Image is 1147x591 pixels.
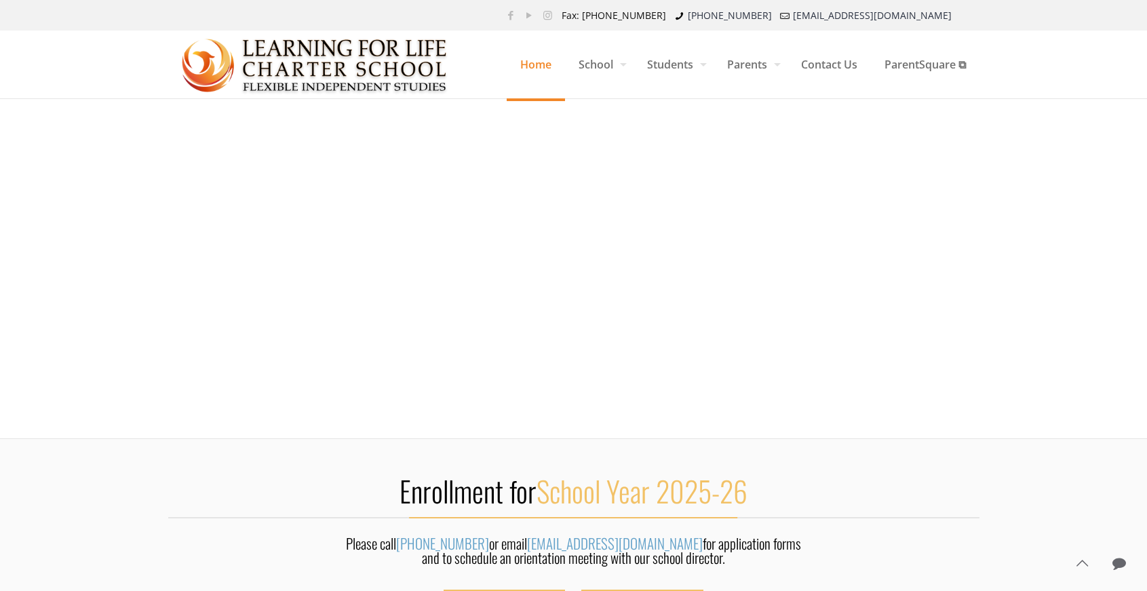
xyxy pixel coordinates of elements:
[182,31,448,98] a: Learning for Life Charter School
[688,9,772,22] a: [PHONE_NUMBER]
[714,44,788,85] span: Parents
[541,8,555,22] a: Instagram icon
[396,533,489,554] a: [PHONE_NUMBER]
[714,31,788,98] a: Parents
[344,536,802,572] div: Please call or email for application forms and to schedule an orientation meeting with our school...
[788,44,871,85] span: Contact Us
[504,8,518,22] a: Facebook icon
[507,44,565,85] span: Home
[634,44,714,85] span: Students
[537,470,747,512] span: School Year 2025-26
[634,31,714,98] a: Students
[793,9,952,22] a: [EMAIL_ADDRESS][DOMAIN_NAME]
[871,31,979,98] a: ParentSquare ⧉
[565,31,634,98] a: School
[168,473,979,508] h2: Enrollment for
[527,533,703,554] a: [EMAIL_ADDRESS][DOMAIN_NAME]
[673,9,686,22] i: phone
[871,44,979,85] span: ParentSquare ⧉
[565,44,634,85] span: School
[522,8,537,22] a: YouTube icon
[779,9,792,22] i: mail
[182,31,448,99] img: Home
[788,31,871,98] a: Contact Us
[1068,549,1096,577] a: Back to top icon
[507,31,565,98] a: Home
